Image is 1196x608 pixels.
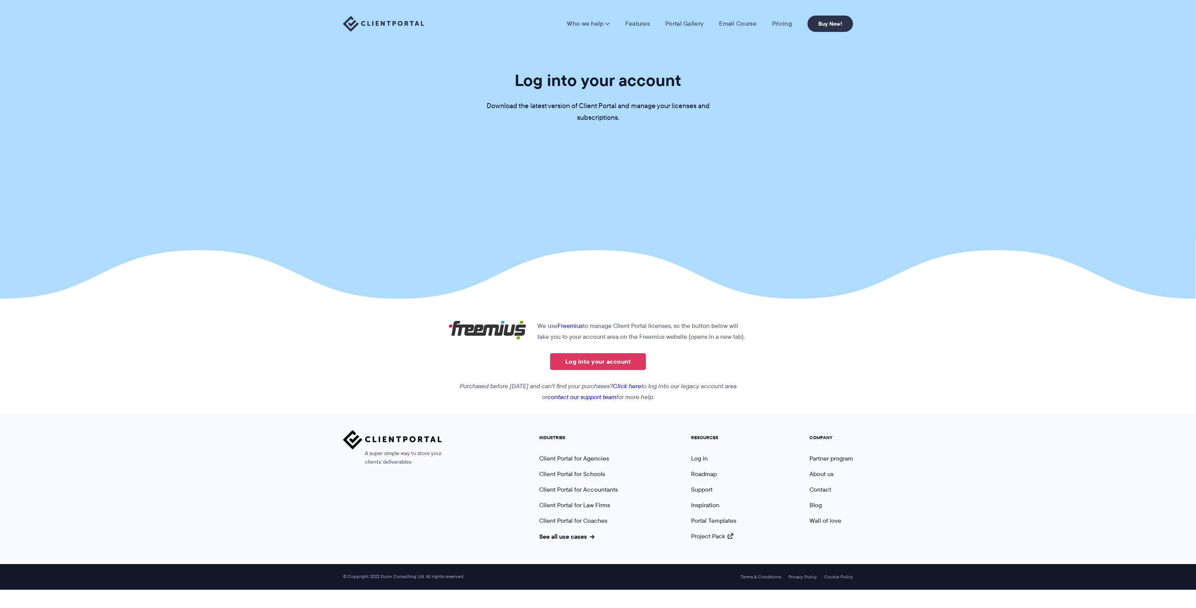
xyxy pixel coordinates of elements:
[691,501,719,510] a: Inspiration
[481,100,715,124] p: Download the latest version of Client Portal and manage your licenses and subscriptions.
[788,574,817,580] a: Privacy Policy
[809,435,853,440] h5: COMPANY
[691,454,708,463] a: Log in
[740,574,781,580] a: Terms & Conditions
[567,20,609,28] a: Who we help
[809,485,831,494] a: Contact
[665,20,704,28] a: Portal Gallery
[339,574,468,580] span: © Copyright 2022 Dunn Consulting Ltd. All rights reserved.
[539,485,618,494] a: Client Portal for Accountants
[613,382,641,391] a: Click here
[691,485,712,494] a: Support
[691,516,736,525] a: Portal Templates
[539,470,605,478] a: Client Portal for Schools
[515,70,681,91] h1: Log into your account
[691,532,733,541] a: Project Pack
[539,532,594,541] a: See all use cases
[539,501,610,510] a: Client Portal for Law Firms
[807,16,853,32] a: Buy Now!
[691,470,717,478] a: Roadmap
[460,382,737,401] em: Purchased before [DATE] and can't find your purchases? to log into our legacy account area or for...
[809,454,853,463] a: Partner program
[448,321,748,342] p: We use to manage Client Portal licenses, so the button below will take you to your account area o...
[625,20,650,28] a: Features
[691,435,736,440] h5: RESOURCES
[539,454,609,463] a: Client Portal for Agencies
[550,353,646,370] a: Log into your account
[719,20,756,28] a: Email Course
[448,321,526,340] img: Freemius logo
[809,470,834,478] a: About us
[539,435,618,440] h5: INDUSTRIES
[343,449,442,466] span: A super simple way to store your clients' deliverables
[547,392,616,401] a: contact our support team
[558,321,583,330] a: Freemius
[824,574,853,580] a: Cookie Policy
[809,516,841,525] a: Wall of love
[772,20,792,28] a: Pricing
[539,516,607,525] a: Client Portal for Coaches
[809,501,822,510] a: Blog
